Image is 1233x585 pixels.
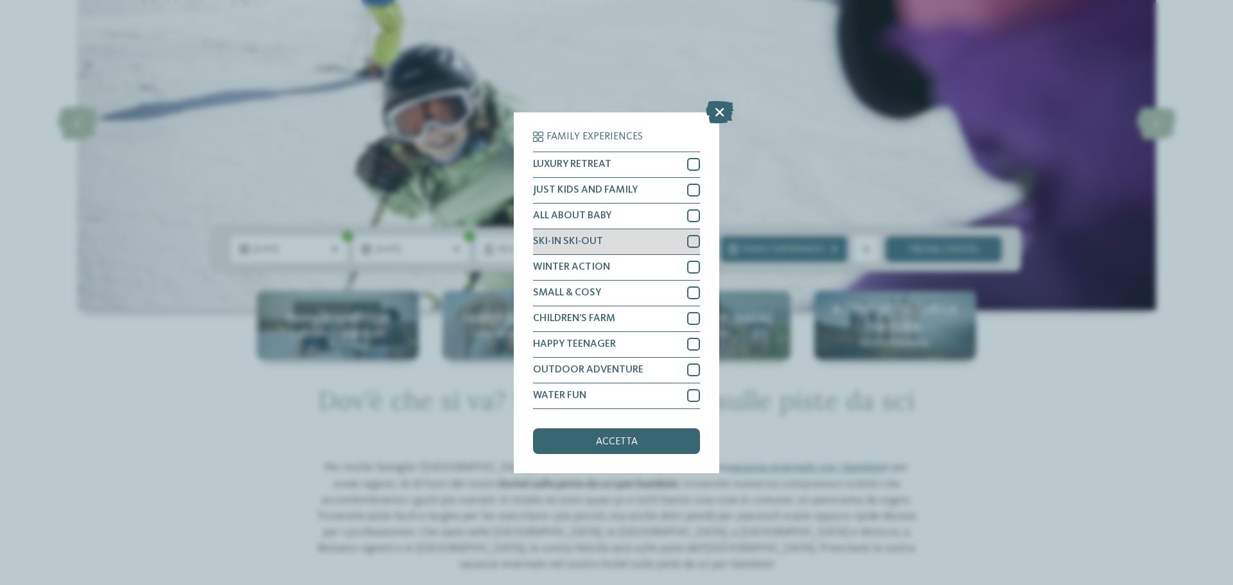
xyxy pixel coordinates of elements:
span: WINTER ACTION [533,262,610,272]
span: SKI-IN SKI-OUT [533,236,603,247]
span: JUST KIDS AND FAMILY [533,185,638,195]
span: HAPPY TEENAGER [533,339,616,349]
span: OUTDOOR ADVENTURE [533,365,643,375]
span: WATER FUN [533,390,586,401]
span: ALL ABOUT BABY [533,211,611,221]
span: LUXURY RETREAT [533,159,611,170]
span: SMALL & COSY [533,288,601,298]
span: CHILDREN’S FARM [533,313,615,324]
span: Family Experiences [547,132,643,142]
span: accetta [596,437,638,447]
